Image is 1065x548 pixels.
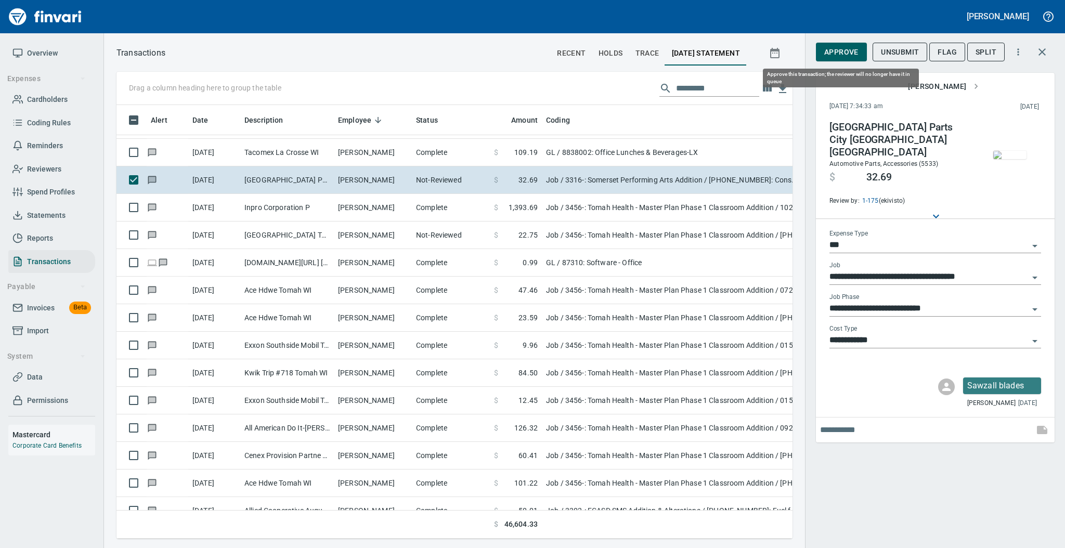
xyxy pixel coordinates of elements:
[244,114,283,126] span: Description
[12,442,82,449] a: Corporate Card Benefits
[188,469,240,497] td: [DATE]
[188,497,240,525] td: [DATE]
[929,43,965,62] button: Flag
[416,114,438,126] span: Status
[759,81,775,96] button: Choose columns to display
[147,397,158,403] span: Has messages
[6,4,84,29] img: Finvari
[1018,398,1037,409] span: [DATE]
[27,163,61,176] span: Reviewers
[334,332,412,359] td: [PERSON_NAME]
[69,302,91,314] span: Beta
[557,47,586,60] span: recent
[147,479,158,486] span: Has messages
[829,101,952,112] span: [DATE] 7:34:33 am
[147,369,158,376] span: Has messages
[412,497,490,525] td: Complete
[147,204,158,211] span: Has messages
[494,395,498,406] span: $
[829,294,859,301] label: Job Phase
[412,194,490,221] td: Complete
[8,389,95,412] a: Permissions
[412,277,490,304] td: Complete
[542,139,802,166] td: GL / 8838002: Office Lunches & Beverages-LX
[1028,239,1042,253] button: Open
[546,114,583,126] span: Coding
[338,114,385,126] span: Employee
[334,442,412,469] td: [PERSON_NAME]
[334,359,412,387] td: [PERSON_NAME]
[7,280,86,293] span: Payable
[334,387,412,414] td: [PERSON_NAME]
[542,332,802,359] td: Job / 3456-: Tomah Health - Master Plan Phase 1 Classroom Addition / 01510-36-: Monthly Water Usa...
[542,442,802,469] td: Job / 3456-: Tomah Health - Master Plan Phase 1 Classroom Addition / [PHONE_NUMBER]: Fuel - Concr...
[147,149,158,155] span: Has messages
[824,46,859,59] span: Approve
[494,312,498,323] span: $
[518,285,538,295] span: 47.46
[334,249,412,277] td: [PERSON_NAME]
[518,395,538,406] span: 12.45
[8,88,95,111] a: Cardholders
[188,166,240,194] td: [DATE]
[12,429,95,440] h6: Mastercard
[881,46,919,59] span: Unsubmit
[147,507,158,514] span: Has messages
[1028,302,1042,317] button: Open
[147,424,158,431] span: Has messages
[542,304,802,332] td: Job / 3456-: Tomah Health - Master Plan Phase 1 Classroom Addition / [PHONE_NUMBER]: Consumables ...
[27,209,66,222] span: Statements
[542,497,802,525] td: Job / 3302-: ECASD SMS Addition & Alterations / [PHONE_NUMBER]: Fuel for General Conditions/CM Eq...
[3,277,90,296] button: Payable
[188,332,240,359] td: [DATE]
[1030,40,1055,64] button: Close transaction
[8,180,95,204] a: Spend Profiles
[873,43,927,62] button: Unsubmit
[412,414,490,442] td: Complete
[334,414,412,442] td: [PERSON_NAME]
[8,158,95,181] a: Reviewers
[964,8,1032,24] button: [PERSON_NAME]
[116,47,165,59] p: Transactions
[7,72,86,85] span: Expenses
[334,277,412,304] td: [PERSON_NAME]
[188,414,240,442] td: [DATE]
[240,139,334,166] td: Tacomex La Crosse WI
[523,340,538,350] span: 9.96
[976,46,996,59] span: Split
[240,332,334,359] td: Exxon Southside Mobil Tomah [GEOGRAPHIC_DATA]
[829,263,840,269] label: Job
[494,257,498,268] span: $
[412,249,490,277] td: Complete
[542,221,802,249] td: Job / 3456-: Tomah Health - Master Plan Phase 1 Classroom Addition / [PHONE_NUMBER]: Consumables ...
[147,342,158,348] span: Has messages
[412,359,490,387] td: Complete
[147,176,158,183] span: Has messages
[518,505,538,516] span: 50.01
[188,304,240,332] td: [DATE]
[147,314,158,321] span: Has messages
[240,469,334,497] td: Ace Hdwe Tomah WI
[334,166,412,194] td: [PERSON_NAME]
[542,166,802,194] td: Job / 3316-: Somerset Performing Arts Addition / [PHONE_NUMBER]: Consumable CM/GC / 8: Indirects
[129,83,281,93] p: Drag a column heading here to group the table
[1007,41,1030,63] button: More
[542,469,802,497] td: Job / 3456-: Tomah Health - Master Plan Phase 1 Classroom Addition / [PHONE_NUMBER]: Topping Slab...
[967,11,1029,22] h5: [PERSON_NAME]
[334,497,412,525] td: [PERSON_NAME]
[494,340,498,350] span: $
[8,227,95,250] a: Reports
[27,302,55,315] span: Invoices
[967,43,1005,62] button: Split
[27,394,68,407] span: Permissions
[147,452,158,459] span: Has messages
[27,93,68,106] span: Cardholders
[546,114,570,126] span: Coding
[27,324,49,337] span: Import
[775,81,790,97] button: Download Table
[334,304,412,332] td: [PERSON_NAME]
[27,139,63,152] span: Reminders
[147,259,158,266] span: Online transaction
[8,366,95,389] a: Data
[829,121,971,159] h4: [GEOGRAPHIC_DATA] Parts City [GEOGRAPHIC_DATA] [GEOGRAPHIC_DATA]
